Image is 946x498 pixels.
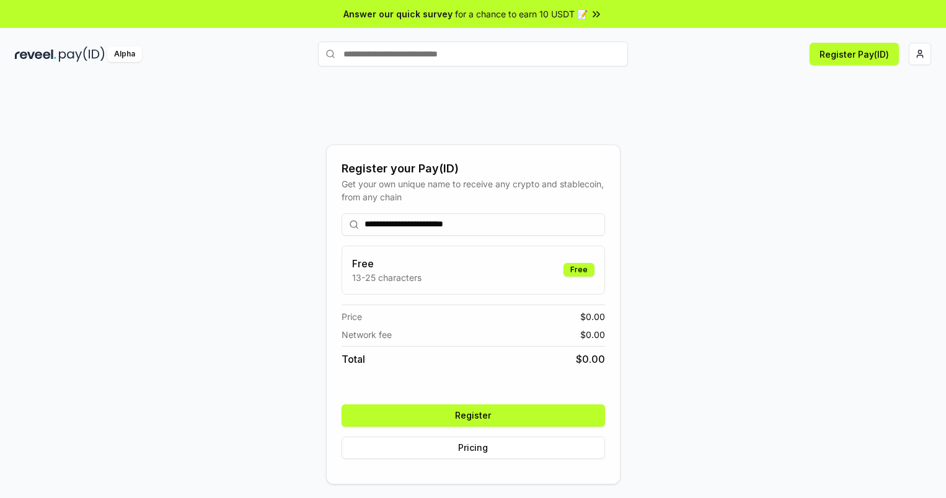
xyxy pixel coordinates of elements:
[342,404,605,427] button: Register
[576,352,605,367] span: $ 0.00
[59,47,105,62] img: pay_id
[352,271,422,284] p: 13-25 characters
[15,47,56,62] img: reveel_dark
[343,7,453,20] span: Answer our quick survey
[342,328,392,341] span: Network fee
[342,437,605,459] button: Pricing
[342,352,365,367] span: Total
[455,7,588,20] span: for a chance to earn 10 USDT 📝
[107,47,142,62] div: Alpha
[342,160,605,177] div: Register your Pay(ID)
[580,310,605,323] span: $ 0.00
[564,263,595,277] div: Free
[352,256,422,271] h3: Free
[810,43,899,65] button: Register Pay(ID)
[342,177,605,203] div: Get your own unique name to receive any crypto and stablecoin, from any chain
[580,328,605,341] span: $ 0.00
[342,310,362,323] span: Price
